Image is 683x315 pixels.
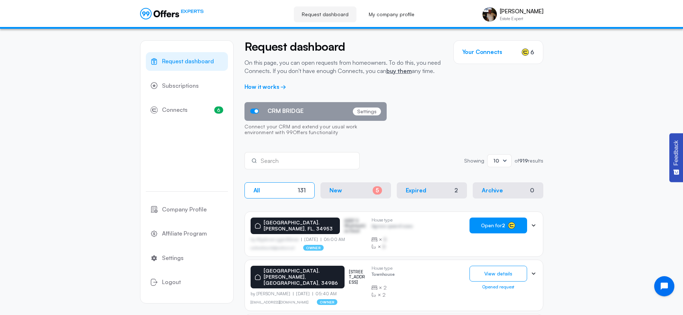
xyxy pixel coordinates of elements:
[251,237,302,242] p: by Afgdsrwe Ljgjkdfsbvas
[251,291,293,296] p: by [PERSON_NAME]
[482,187,503,194] p: Archive
[162,229,207,238] span: Affiliate Program
[162,205,207,214] span: Company Profile
[372,218,413,223] p: House type
[361,6,422,22] a: My company profile
[181,8,204,15] span: EXPERTS
[383,284,387,291] span: 2
[349,269,365,285] p: [STREET_ADDRESS]
[244,40,442,53] h2: Request dashboard
[473,182,543,198] button: Archive0
[162,278,181,287] span: Logout
[303,245,324,251] p: owner
[373,186,382,195] div: 5
[294,6,356,22] a: Request dashboard
[493,157,499,164] span: 10
[146,101,228,119] a: Connects6
[320,182,391,198] button: New5
[462,49,502,55] h3: Your Connects
[502,222,505,228] strong: 2
[372,266,395,271] p: House type
[251,246,295,250] p: asdfasdfasasfd@asdfasd.asf
[372,284,395,291] div: ×
[397,182,467,198] button: Expired2
[329,187,342,194] p: New
[301,237,321,242] p: [DATE]
[146,273,228,292] button: Logout
[464,158,484,163] p: Showing
[214,106,223,114] span: 6
[293,291,313,296] p: [DATE]
[406,187,426,194] p: Expired
[382,243,386,250] span: B
[317,299,337,305] p: owner
[515,158,543,163] p: of results
[146,77,228,95] a: Subscriptions
[321,237,345,242] p: 06:00 AM
[140,8,204,19] a: EXPERTS
[482,7,497,22] img: scott markowitz
[344,218,366,234] p: ASDF S Sfasfdasfdas Dasd
[372,291,395,298] div: ×
[481,223,505,228] span: Open for
[264,268,341,286] p: [GEOGRAPHIC_DATA]. [PERSON_NAME], [GEOGRAPHIC_DATA], 34986
[298,187,306,194] div: 131
[146,52,228,71] a: Request dashboard
[353,108,381,115] p: Settings
[251,300,309,304] a: [EMAIL_ADDRESS][DOMAIN_NAME]
[244,59,442,75] p: On this page, you can open requests from homeowners. To do this, you need Connects. If you don't ...
[673,140,679,165] span: Feedback
[162,81,199,91] span: Subscriptions
[313,291,337,296] p: 05:40 AM
[146,249,228,268] a: Settings
[500,17,543,21] p: Estate Expert
[519,157,528,164] strong: 919
[383,236,387,243] span: B
[244,182,315,198] button: All131
[469,218,527,233] button: Open for2
[162,105,188,115] span: Connects
[372,236,413,243] div: ×
[268,108,304,114] span: CRM BRIDGE
[244,121,387,140] p: Connect your CRM and extend your usual work environment with 99Offers functionality
[162,254,184,263] span: Settings
[669,133,683,182] button: Feedback - Show survey
[372,243,413,250] div: ×
[146,200,228,219] a: Company Profile
[264,220,336,232] p: [GEOGRAPHIC_DATA]. [PERSON_NAME], FL, 34953
[372,224,413,230] p: Agrwsv qwervf oiuns
[530,48,534,56] span: 6
[530,187,534,194] div: 0
[469,266,527,282] button: View details
[162,57,214,66] span: Request dashboard
[244,83,287,90] a: How it works →
[454,187,458,194] div: 2
[500,8,543,15] p: [PERSON_NAME]
[146,224,228,243] a: Affiliate Program
[253,187,260,194] p: All
[372,272,395,279] p: Townhouse
[469,284,527,289] div: Opened request
[382,291,386,298] span: 2
[386,67,412,74] a: buy them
